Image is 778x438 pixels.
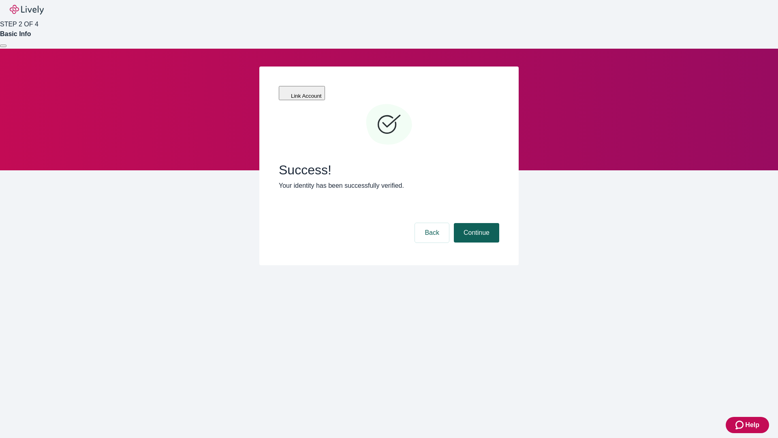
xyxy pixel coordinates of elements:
button: Back [415,223,449,243]
button: Zendesk support iconHelp [726,417,769,433]
svg: Checkmark icon [365,101,413,149]
span: Help [745,420,759,430]
img: Lively [10,5,44,15]
button: Continue [454,223,499,243]
p: Your identity has been successfully verified. [279,181,499,191]
button: Link Account [279,86,325,100]
span: Success! [279,162,499,178]
svg: Zendesk support icon [735,420,745,430]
